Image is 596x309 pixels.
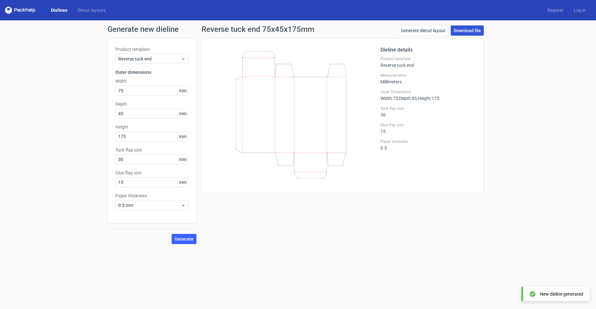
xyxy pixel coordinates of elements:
[380,139,476,144] label: Paper thickness
[380,73,476,78] label: Measurements
[380,56,476,61] label: Product template
[46,7,72,13] a: Dielines
[177,132,188,141] span: mm
[175,237,194,241] span: Generate
[380,73,476,84] div: Millimeters
[542,7,569,13] a: Register
[380,139,476,151] div: 0.5
[115,78,188,84] label: Width
[398,25,448,36] a: Generate diecut layout
[380,46,476,54] h2: Dieline details
[115,124,188,130] label: Height
[380,123,476,128] label: Glue flap size
[115,147,188,153] label: Tuck flap size
[118,56,181,62] span: Reverse tuck end
[177,86,188,95] span: mm
[380,106,476,117] div: 30
[177,109,188,118] span: mm
[380,123,476,134] div: 15
[115,46,188,53] label: Product template
[380,106,476,111] label: Tuck flap size
[380,89,476,95] label: Outer Dimensions
[569,7,591,13] a: Log in
[115,193,188,199] label: Paper thickness
[72,7,111,13] a: Diecut layouts
[417,96,439,101] span: , Height : 175
[451,25,484,36] a: Download file
[172,234,196,244] button: Generate
[380,56,476,68] div: Reverse tuck end
[540,291,583,297] div: New dieline generated
[115,69,188,75] h3: Outer dimensions
[177,178,188,187] span: mm
[115,170,188,176] label: Glue flap size
[177,155,188,164] span: mm
[202,25,314,33] h1: Reverse tuck end 75x45x175mm
[118,202,181,208] span: 0.5 mm
[115,101,188,107] label: Depth
[380,96,398,101] span: Width : 75
[398,96,417,101] span: , Depth : 45
[107,25,489,33] h1: Generate new dieline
